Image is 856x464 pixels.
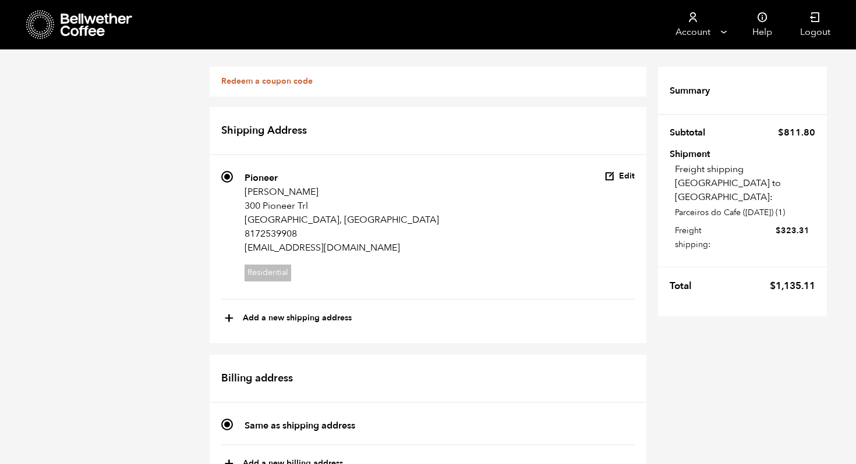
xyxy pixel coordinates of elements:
bdi: 323.31 [776,225,809,236]
th: Total [670,273,699,299]
h2: Billing address [210,355,646,404]
button: Edit [604,171,635,182]
p: [EMAIL_ADDRESS][DOMAIN_NAME] [245,241,439,255]
input: Pioneer [PERSON_NAME] 300 Pioneer Trl [GEOGRAPHIC_DATA], [GEOGRAPHIC_DATA] 8172539908 [EMAIL_ADDR... [221,171,233,183]
bdi: 1,135.11 [770,279,815,292]
button: +Add a new shipping address [224,309,352,329]
input: Same as shipping address [221,419,233,430]
h2: Shipping Address [210,107,646,156]
bdi: 811.80 [778,126,815,139]
th: Summary [670,78,717,103]
p: 8172539908 [245,227,439,241]
span: Residential [245,265,291,281]
strong: Pioneer [245,172,278,184]
span: $ [776,225,781,236]
p: [GEOGRAPHIC_DATA], [GEOGRAPHIC_DATA] [245,213,439,227]
th: Shipment [670,149,737,157]
span: $ [778,126,784,139]
span: + [224,309,234,329]
p: 300 Pioneer Trl [245,199,439,213]
p: Parceiros do Cafe ([DATE]) (1) [675,206,815,219]
p: Freight shipping [GEOGRAPHIC_DATA] to [GEOGRAPHIC_DATA]: [675,162,815,204]
label: Freight shipping: [675,223,809,252]
span: $ [770,279,776,292]
strong: Same as shipping address [245,419,355,432]
th: Subtotal [670,120,712,145]
a: Redeem a coupon code [221,76,313,87]
p: [PERSON_NAME] [245,185,439,199]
